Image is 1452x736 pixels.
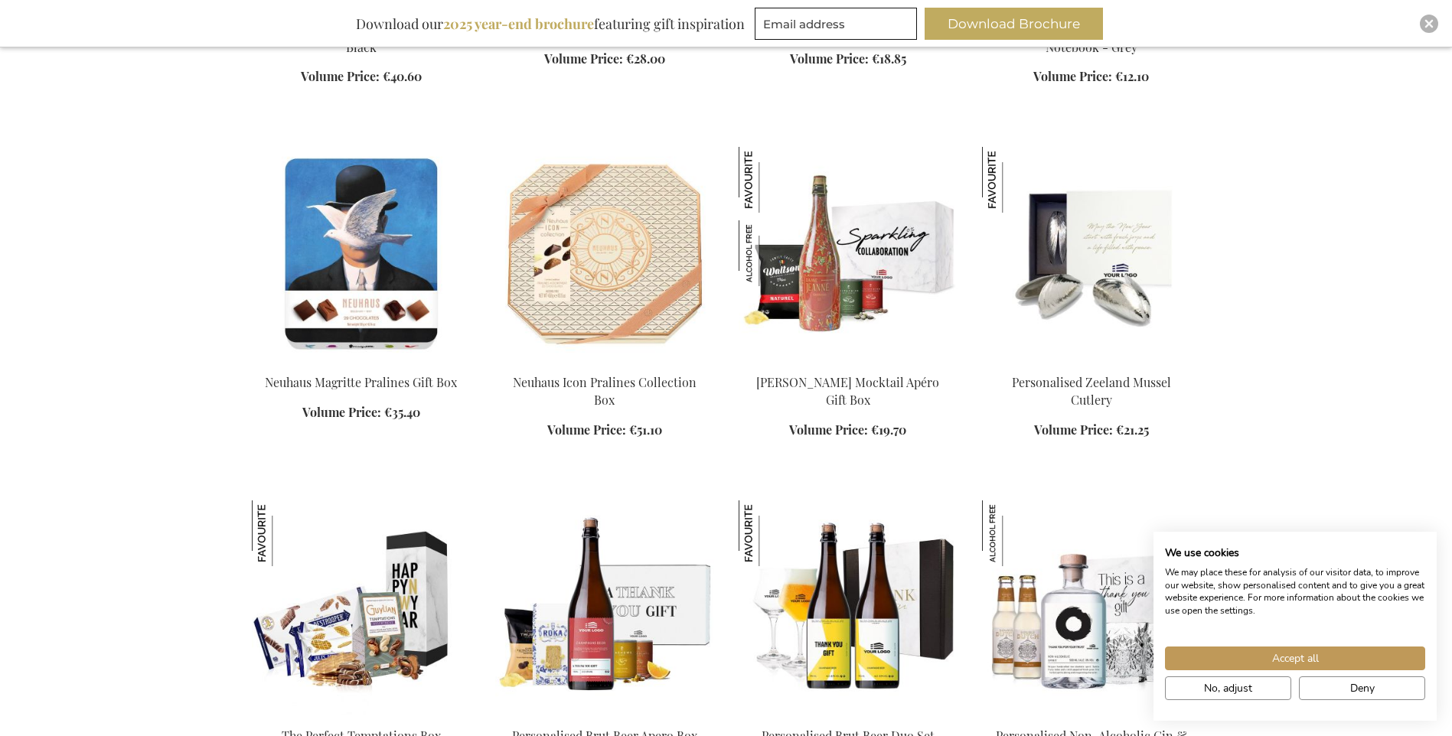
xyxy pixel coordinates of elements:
span: €28.00 [626,50,665,67]
span: Volume Price: [302,404,381,420]
span: Volume Price: [544,50,623,67]
span: €21.25 [1116,422,1149,438]
span: Deny [1350,680,1375,696]
span: Volume Price: [1033,68,1112,84]
img: Personalised Brut Beer Duo Set [739,500,804,566]
a: Personalised Zeeland Mussel Cutlery Personalised Zeeland Mussel Cutlery [982,355,1201,370]
img: Personalised Non-alcoholc Gin & Ginger Beer Set [982,500,1201,715]
a: Dame Jeanne Beer Mocktail Apéro Gift Box Dame Jeanne Beer Mocktail Apéro Gift Box Dame Jeanne Bee... [739,355,958,370]
span: €19.70 [871,422,906,438]
span: €40.60 [383,68,422,84]
img: Personalised Non-Alcoholic Gin & Ginger Beer Set [982,500,1048,566]
span: €51.10 [629,422,662,438]
h2: We use cookies [1165,546,1425,560]
img: Dame Jeanne Beer Mocktail Apéro Gift Box [739,147,804,213]
span: Volume Price: [547,422,626,438]
a: Volume Price: €12.10 [1033,68,1149,86]
p: We may place these for analysis of our visitor data, to improve our website, show personalised co... [1165,566,1425,617]
img: Neuhaus Magritte Pralines Gift Box [252,147,471,361]
span: €18.85 [872,50,906,67]
a: Volume Price: €28.00 [544,50,665,68]
span: €12.10 [1115,68,1149,84]
span: Volume Price: [790,50,869,67]
span: €35.40 [384,404,420,420]
div: Close [1420,15,1438,33]
input: Email address [755,8,917,40]
button: Adjust cookie preferences [1165,676,1291,700]
img: Personalised Champagne Beer Apero Box [495,500,714,715]
button: Accept all cookies [1165,646,1425,670]
span: Volume Price: [789,422,868,438]
a: Volume Price: €51.10 [547,422,662,439]
a: [PERSON_NAME] Mocktail Apéro Gift Box [756,374,939,408]
img: Personalised Zeeland Mussel Cutlery [982,147,1201,361]
a: Personalised Baltimore Bike Bag - Black [267,21,455,55]
span: No, adjust [1204,680,1252,696]
a: The Perfect Temptations Box The Perfect Temptations Box [252,708,471,723]
button: Download Brochure [925,8,1103,40]
a: Personalised Champagne Beer Apero Box [495,708,714,723]
a: Volume Price: €40.60 [301,68,422,86]
button: Deny all cookies [1299,676,1425,700]
a: Volume Price: €35.40 [302,404,420,422]
a: Volume Price: €19.70 [789,422,906,439]
a: Personalised Champagne Beer Personalised Brut Beer Duo Set [739,708,958,723]
a: Volume Price: €21.25 [1034,422,1149,439]
img: Personalised Champagne Beer [739,500,958,715]
b: 2025 year-end brochure [443,15,594,33]
a: Neuhaus Magritte Pralines Gift Box [252,355,471,370]
div: Download our featuring gift inspiration [349,8,752,40]
img: Close [1424,19,1434,28]
span: Volume Price: [1034,422,1113,438]
span: Volume Price: [301,68,380,84]
img: Personalised Zeeland Mussel Cutlery [982,147,1048,213]
a: Neuhaus Icon Pralines Collection Box [513,374,697,408]
form: marketing offers and promotions [755,8,922,44]
a: Neuhaus Icon Pralines Collection Box - Exclusive Business Gifts [495,355,714,370]
img: Dame Jeanne Beer Mocktail Apéro Gift Box [739,220,804,286]
a: Volume Price: €18.85 [790,50,906,68]
img: Dame Jeanne Beer Mocktail Apéro Gift Box [739,147,958,361]
a: Personalised Zeeland Mussel Cutlery [1012,374,1171,408]
img: The Perfect Temptations Box [252,500,318,566]
a: Personalised Non-alcoholc Gin & Ginger Beer Set Personalised Non-Alcoholic Gin & Ginger Beer Set [982,708,1201,723]
a: Personalised Recycled Felt Notebook - Grey [1018,21,1165,55]
a: Neuhaus Magritte Pralines Gift Box [265,374,457,390]
img: Neuhaus Icon Pralines Collection Box - Exclusive Business Gifts [495,147,714,361]
span: Accept all [1272,650,1319,666]
img: The Perfect Temptations Box [252,500,471,715]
